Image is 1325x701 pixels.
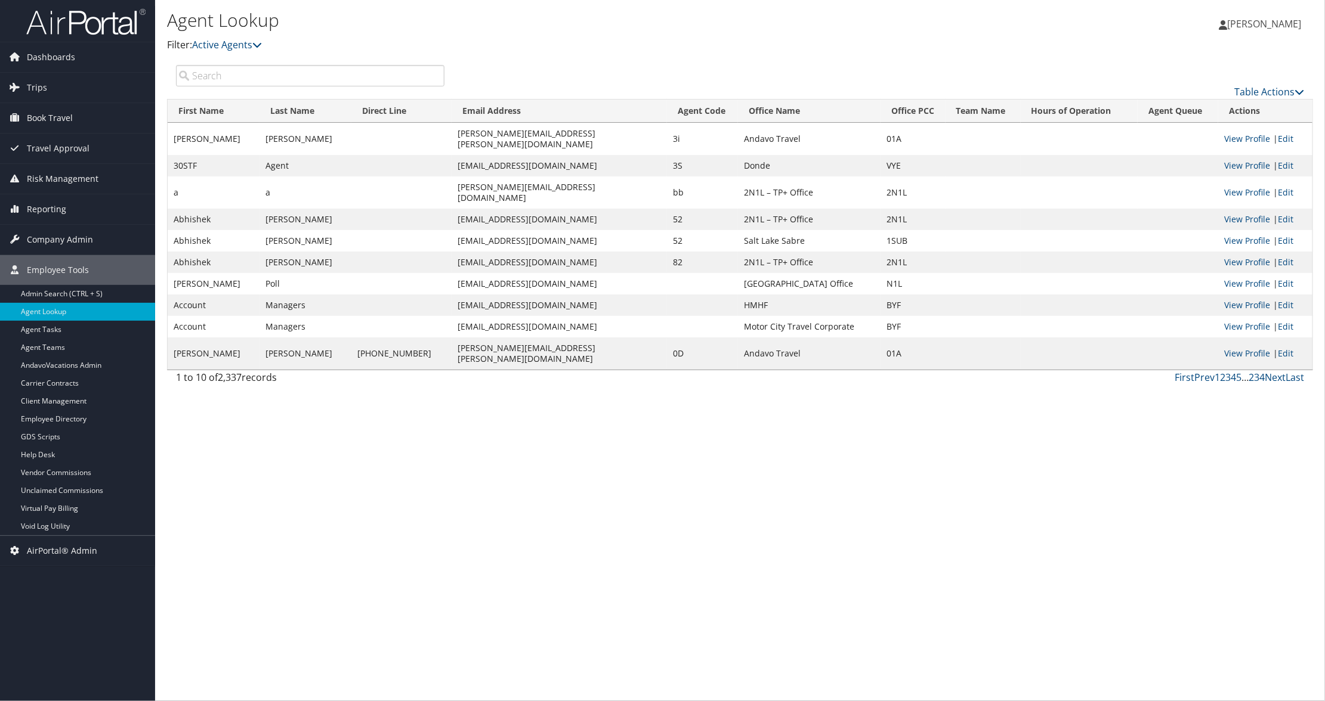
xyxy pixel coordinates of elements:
span: Travel Approval [27,134,89,163]
td: 52 [667,230,738,252]
a: [PERSON_NAME] [1219,6,1313,42]
a: Active Agents [192,38,262,51]
td: 01A [881,337,946,370]
a: View Profile [1224,299,1270,311]
span: Trips [27,73,47,103]
a: Edit [1278,160,1293,171]
a: First [1175,371,1194,384]
td: | [1218,273,1312,294]
td: a [168,176,260,209]
td: [PERSON_NAME] [260,123,351,155]
td: | [1218,230,1312,252]
th: Agent Code: activate to sort column ascending [667,100,738,123]
a: Edit [1278,321,1293,332]
td: | [1218,337,1312,370]
a: Edit [1278,187,1293,198]
a: Edit [1278,278,1293,289]
td: | [1218,209,1312,230]
a: 1 [1215,371,1220,384]
td: [PERSON_NAME] [168,337,260,370]
td: [PERSON_NAME][EMAIL_ADDRESS][DOMAIN_NAME] [452,176,667,209]
td: 3S [667,155,738,176]
td: Managers [260,316,351,337]
td: a [260,176,351,209]
a: Last [1286,371,1304,384]
td: [EMAIL_ADDRESS][DOMAIN_NAME] [452,316,667,337]
img: airportal-logo.png [26,8,146,36]
span: 2,337 [218,371,242,384]
th: Hours of Operation: activate to sort column ascending [1021,100,1138,123]
td: 3i [667,123,738,155]
a: View Profile [1224,348,1270,359]
a: View Profile [1224,160,1270,171]
td: | [1218,176,1312,209]
th: First Name: activate to sort column descending [168,100,260,123]
span: Company Admin [27,225,93,255]
td: 30STF [168,155,260,176]
span: Dashboards [27,42,75,72]
a: View Profile [1224,256,1270,268]
span: Reporting [27,194,66,224]
td: 01A [881,123,946,155]
td: Account [168,294,260,316]
td: [PERSON_NAME] [260,337,351,370]
th: Office Name: activate to sort column ascending [738,100,881,123]
td: 0D [667,337,738,370]
td: N1L [881,273,946,294]
td: Salt Lake Sabre [738,230,881,252]
a: View Profile [1224,278,1270,289]
a: 234 [1249,371,1265,384]
td: | [1218,123,1312,155]
td: Abhishek [168,252,260,273]
td: [PERSON_NAME] [168,123,260,155]
span: Book Travel [27,103,73,133]
a: View Profile [1224,187,1270,198]
td: Donde [738,155,881,176]
td: 2N1L [881,252,946,273]
th: Last Name: activate to sort column ascending [260,100,351,123]
td: [EMAIL_ADDRESS][DOMAIN_NAME] [452,230,667,252]
td: BYF [881,294,946,316]
td: [PERSON_NAME] [260,209,351,230]
td: 82 [667,252,738,273]
td: | [1218,294,1312,316]
td: [PHONE_NUMBER] [351,337,452,370]
td: Abhishek [168,230,260,252]
td: | [1218,155,1312,176]
a: View Profile [1224,235,1270,246]
td: [PERSON_NAME] [260,230,351,252]
td: [EMAIL_ADDRESS][DOMAIN_NAME] [452,209,667,230]
th: Agent Queue: activate to sort column ascending [1138,100,1218,123]
td: Poll [260,273,351,294]
a: Edit [1278,348,1293,359]
div: 1 to 10 of records [176,370,444,390]
a: View Profile [1224,321,1270,332]
th: Team Name: activate to sort column ascending [946,100,1021,123]
td: [EMAIL_ADDRESS][DOMAIN_NAME] [452,273,667,294]
td: bb [667,176,738,209]
td: HMHF [738,294,881,316]
td: 2N1L – TP+ Office [738,209,881,230]
a: Edit [1278,256,1293,268]
th: Email Address: activate to sort column ascending [452,100,667,123]
td: Andavo Travel [738,123,881,155]
td: 2N1L – TP+ Office [738,252,881,273]
a: Next [1265,371,1286,384]
td: VYE [881,155,946,176]
td: 52 [667,209,738,230]
td: Agent [260,155,351,176]
td: | [1218,316,1312,337]
h1: Agent Lookup [167,8,931,33]
th: Direct Line: activate to sort column ascending [351,100,452,123]
a: 3 [1225,371,1231,384]
td: Abhishek [168,209,260,230]
td: 2N1L – TP+ Office [738,176,881,209]
th: Office PCC: activate to sort column ascending [881,100,946,123]
span: … [1241,371,1249,384]
a: 4 [1231,371,1236,384]
p: Filter: [167,38,931,53]
td: Managers [260,294,351,316]
a: View Profile [1224,213,1270,225]
td: Andavo Travel [738,337,881,370]
td: [PERSON_NAME] [168,273,260,294]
